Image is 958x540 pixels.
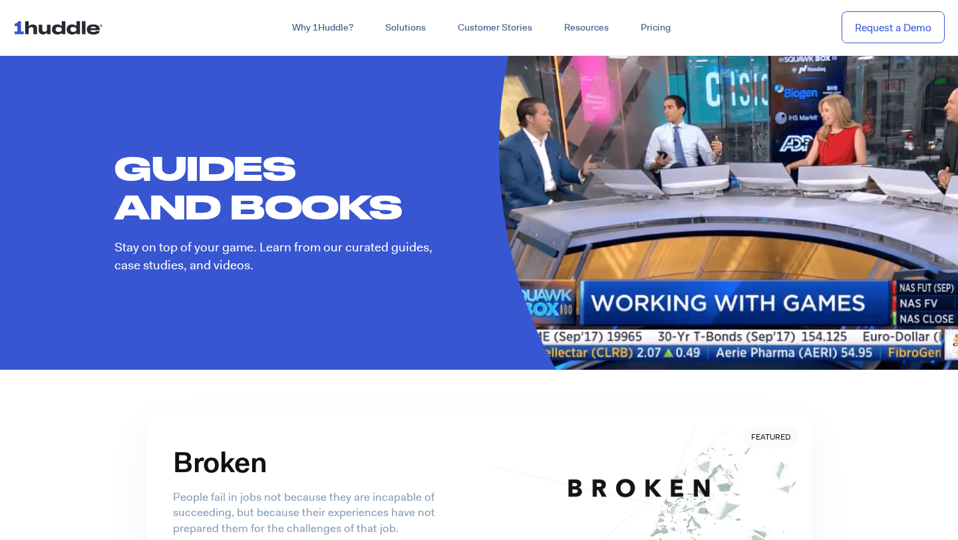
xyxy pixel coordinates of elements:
[842,11,945,44] a: Request a Demo
[625,16,687,40] a: Pricing
[173,446,479,485] h3: Broken
[114,239,436,274] p: Stay on top of your game. Learn from our curated guides, case studies, and videos.
[369,16,442,40] a: Solutions
[13,15,108,40] img: ...
[276,16,369,40] a: Why 1Huddle?
[751,432,790,442] span: Featured
[548,16,625,40] a: Resources
[442,16,548,40] a: Customer Stories
[173,489,466,537] p: People fail in jobs not because they are incapable of succeeding, but because their experiences h...
[114,149,436,225] h1: GUIDES AND BOOKS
